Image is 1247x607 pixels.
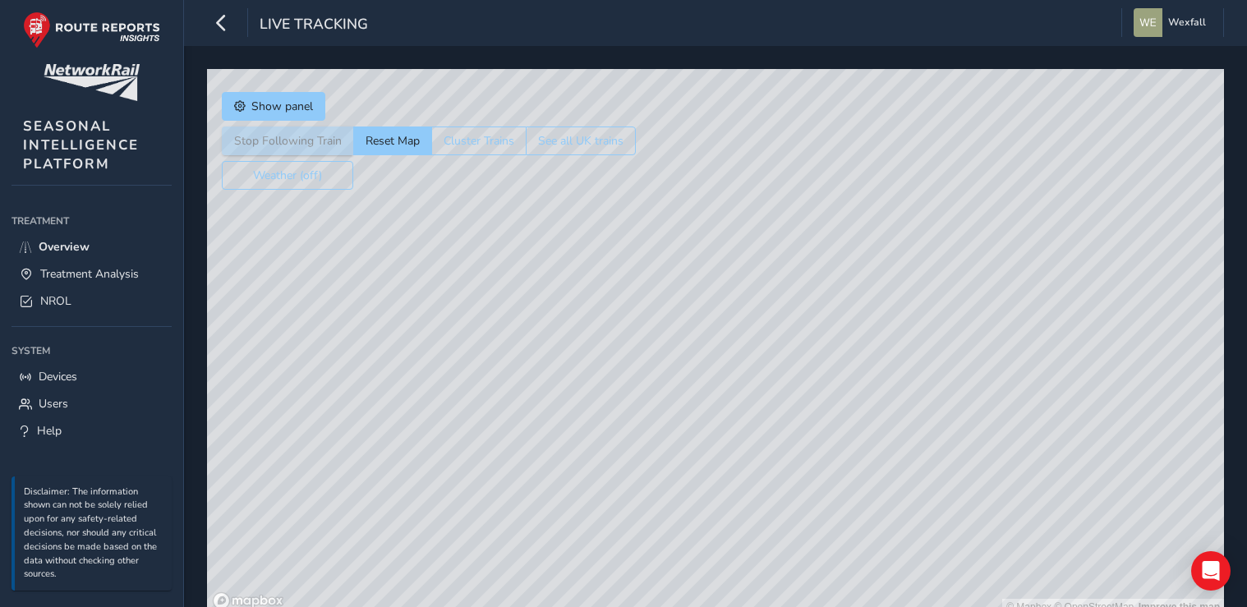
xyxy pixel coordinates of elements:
[12,363,172,390] a: Devices
[260,14,368,37] span: Live Tracking
[39,396,68,412] span: Users
[12,417,172,444] a: Help
[12,209,172,233] div: Treatment
[12,287,172,315] a: NROL
[1134,8,1212,37] button: Wexfall
[1168,8,1206,37] span: Wexfall
[23,11,160,48] img: rr logo
[353,126,431,155] button: Reset Map
[251,99,313,114] span: Show panel
[12,338,172,363] div: System
[24,485,163,582] p: Disclaimer: The information shown can not be solely relied upon for any safety-related decisions,...
[526,126,636,155] button: See all UK trains
[12,390,172,417] a: Users
[40,266,139,282] span: Treatment Analysis
[431,126,526,155] button: Cluster Trains
[40,293,71,309] span: NROL
[12,260,172,287] a: Treatment Analysis
[39,239,90,255] span: Overview
[222,92,325,121] button: Show panel
[39,369,77,384] span: Devices
[1134,8,1162,37] img: diamond-layout
[44,64,140,101] img: customer logo
[37,423,62,439] span: Help
[23,117,139,173] span: SEASONAL INTELLIGENCE PLATFORM
[12,233,172,260] a: Overview
[222,161,353,190] button: Weather (off)
[1191,551,1231,591] div: Open Intercom Messenger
